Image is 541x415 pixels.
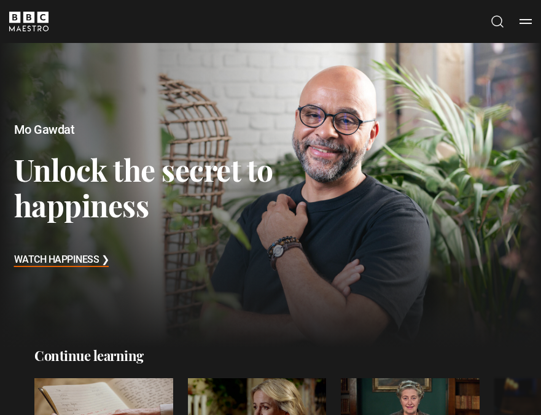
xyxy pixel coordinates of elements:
[14,121,357,138] h2: Mo Gawdat
[14,251,109,270] h3: Watch Happiness ❯
[9,12,49,31] svg: BBC Maestro
[34,347,507,364] h2: Continue learning
[520,15,532,28] button: Toggle navigation
[14,152,357,223] h3: Unlock the secret to happiness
